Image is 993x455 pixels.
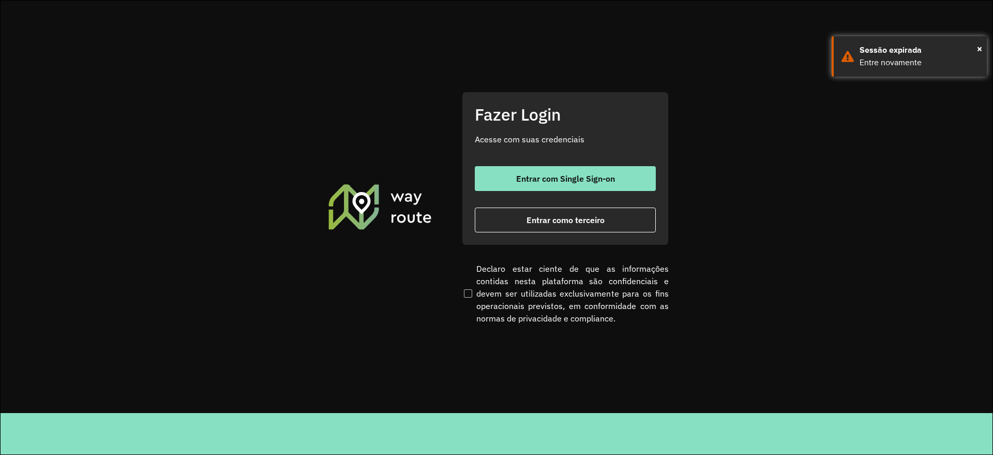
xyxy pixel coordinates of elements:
button: Close [977,41,982,56]
img: Roteirizador AmbevTech [327,183,433,230]
div: Sessão expirada [860,44,979,56]
h2: Fazer Login [475,105,656,124]
p: Acesse com suas credenciais [475,133,656,145]
button: button [475,166,656,191]
span: × [977,41,982,56]
label: Declaro estar ciente de que as informações contidas nesta plataforma são confidenciais e devem se... [462,262,669,325]
span: Entrar como terceiro [526,216,605,224]
div: Entre novamente [860,56,979,69]
button: button [475,208,656,232]
span: Entrar com Single Sign-on [516,174,615,183]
